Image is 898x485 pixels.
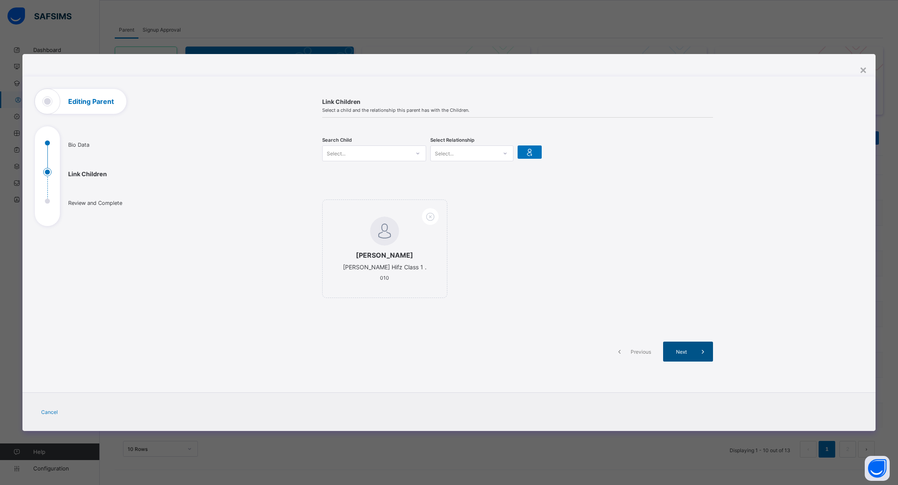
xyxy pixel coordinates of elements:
span: Select Relationship [430,137,474,143]
div: × [859,62,867,76]
div: Editing Parent [22,76,876,431]
span: Search Child [322,137,352,143]
span: [PERSON_NAME] [339,251,430,259]
div: Select... [435,145,454,161]
span: [PERSON_NAME] Hifz Class 1 . [343,263,427,271]
span: Cancel [41,409,58,415]
span: Next [669,349,693,355]
span: Select a child and the relationship this parent has with the Children. [322,107,713,113]
img: default.svg [370,217,399,246]
h1: Editing Parent [68,98,114,105]
span: Previous [629,349,652,355]
span: Link Children [322,98,713,105]
button: Open asap [865,456,890,481]
div: Select... [327,145,345,161]
span: 010 [380,275,389,281]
